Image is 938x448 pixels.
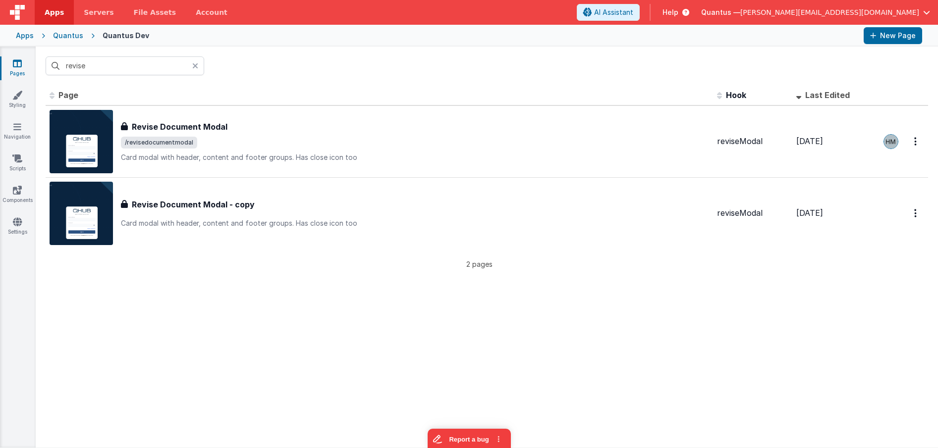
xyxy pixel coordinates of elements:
[46,259,913,269] p: 2 pages
[884,135,898,149] img: 1b65a3e5e498230d1b9478315fee565b
[121,137,197,149] span: /revisedocumentmodal
[701,7,740,17] span: Quantus —
[701,7,930,17] button: Quantus — [PERSON_NAME][EMAIL_ADDRESS][DOMAIN_NAME]
[84,7,113,17] span: Servers
[796,208,823,218] span: [DATE]
[796,136,823,146] span: [DATE]
[46,56,204,75] input: Search pages, id's ...
[908,203,924,223] button: Options
[805,90,850,100] span: Last Edited
[577,4,640,21] button: AI Assistant
[103,31,149,41] div: Quantus Dev
[45,7,64,17] span: Apps
[121,152,709,162] p: Card modal with header, content and footer groups. Has close icon too
[134,7,176,17] span: File Assets
[740,7,919,17] span: [PERSON_NAME][EMAIL_ADDRESS][DOMAIN_NAME]
[132,199,255,210] h3: Revise Document Modal - copy
[121,218,709,228] p: Card modal with header, content and footer groups. Has close icon too
[594,7,633,17] span: AI Assistant
[58,90,78,100] span: Page
[908,131,924,151] button: Options
[16,31,34,41] div: Apps
[726,90,746,100] span: Hook
[864,27,922,44] button: New Page
[717,207,788,219] div: reviseModal
[132,121,227,133] h3: Revise Document Modal
[662,7,678,17] span: Help
[53,31,83,41] div: Quantus
[717,136,788,147] div: reviseModal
